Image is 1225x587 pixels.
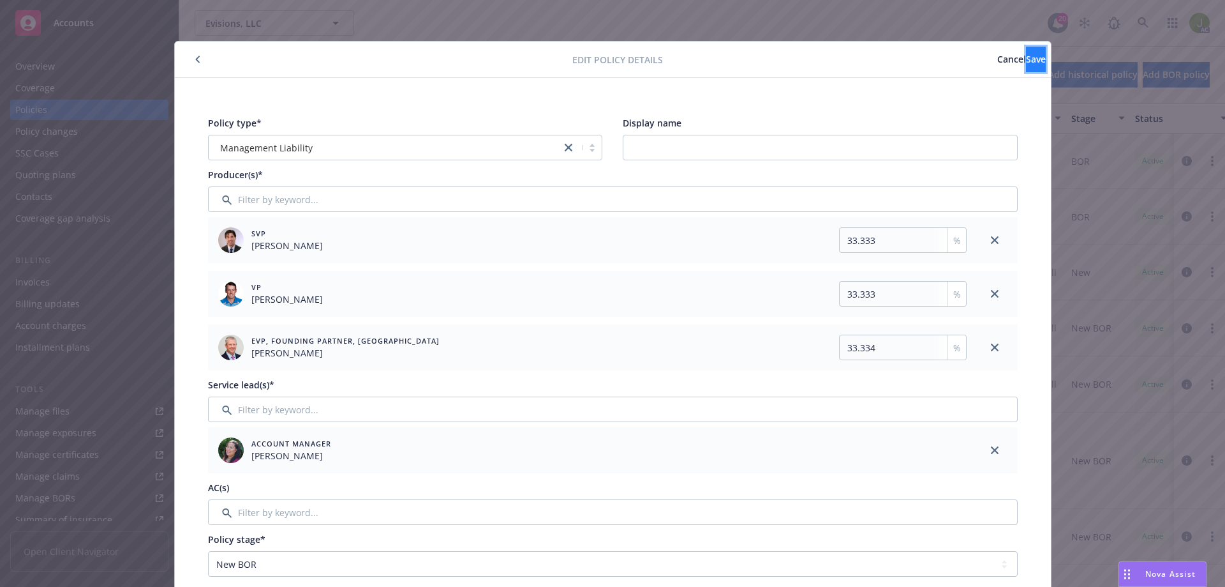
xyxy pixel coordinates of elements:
[208,117,262,129] span: Policy type*
[251,228,323,239] span: SVP
[251,293,323,306] span: [PERSON_NAME]
[953,287,961,301] span: %
[953,341,961,354] span: %
[208,482,229,494] span: AC(s)
[1119,562,1135,586] div: Drag to move
[208,187,1018,212] input: Filter by keyword...
[987,233,1002,248] a: close
[1026,47,1046,72] button: Save
[208,533,265,545] span: Policy stage*
[218,335,244,360] img: employee photo
[251,335,440,346] span: EVP, Founding Partner, [GEOGRAPHIC_DATA]
[987,443,1002,458] a: close
[251,346,440,360] span: [PERSON_NAME]
[208,397,1018,422] input: Filter by keyword...
[572,53,663,66] span: Edit policy details
[1145,568,1196,579] span: Nova Assist
[208,379,274,391] span: Service lead(s)*
[987,286,1002,301] a: close
[220,141,313,155] span: Management Liability
[218,281,244,307] img: employee photo
[208,499,1018,525] input: Filter by keyword...
[215,141,555,155] span: Management Liability
[1118,561,1206,587] button: Nova Assist
[997,53,1026,65] span: Cancel
[987,340,1002,355] a: close
[561,140,576,155] a: close
[251,239,323,252] span: [PERSON_NAME]
[1026,53,1046,65] span: Save
[997,47,1026,72] button: Cancel
[208,169,263,181] span: Producer(s)*
[953,234,961,247] span: %
[623,117,681,129] span: Display name
[218,227,244,253] img: employee photo
[218,438,244,463] img: employee photo
[251,438,331,449] span: Account Manager
[251,282,323,293] span: VP
[251,449,331,462] span: [PERSON_NAME]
